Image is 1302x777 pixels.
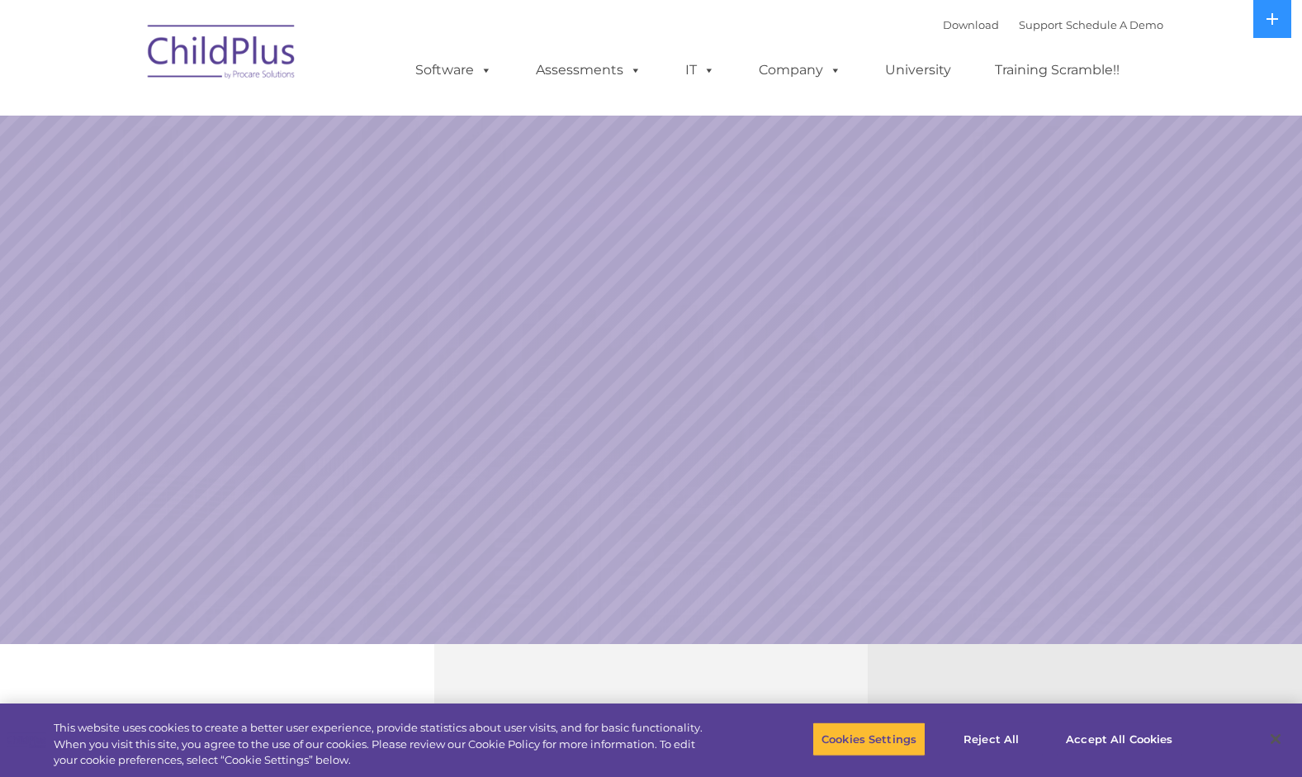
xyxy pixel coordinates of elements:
a: Support [1019,18,1063,31]
a: Software [399,54,509,87]
button: Reject All [940,722,1043,756]
button: Accept All Cookies [1057,722,1181,756]
a: Learn More [885,388,1102,446]
a: Training Scramble!! [978,54,1136,87]
font: | [943,18,1163,31]
a: IT [669,54,731,87]
a: Company [742,54,858,87]
button: Cookies Settings [812,722,926,756]
button: Close [1257,721,1294,757]
a: Schedule A Demo [1066,18,1163,31]
a: University [869,54,968,87]
a: Assessments [519,54,658,87]
div: This website uses cookies to create a better user experience, provide statistics about user visit... [54,720,716,769]
img: ChildPlus by Procare Solutions [140,13,305,96]
a: Download [943,18,999,31]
